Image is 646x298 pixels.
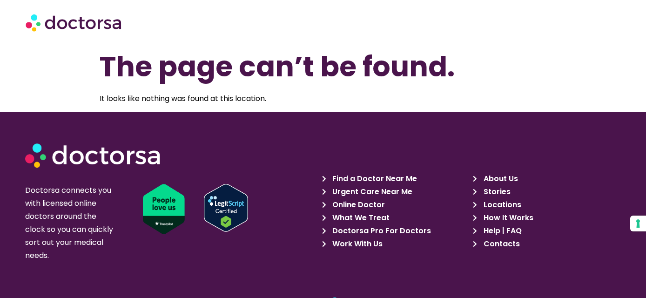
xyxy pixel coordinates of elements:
[481,185,511,198] span: Stories
[330,211,390,224] span: What We Treat
[322,198,468,211] a: Online Doctor
[481,224,522,237] span: Help | FAQ
[100,48,546,85] h1: The page can’t be found.
[25,184,117,262] p: Doctorsa connects you with licensed online doctors around the clock so you can quickly sort out y...
[322,211,468,224] a: What We Treat
[481,211,533,224] span: How It Works
[481,172,518,185] span: About Us
[204,184,328,232] a: Verify LegitScript Approval for www.doctorsa.com
[322,185,468,198] a: Urgent Care Near Me
[322,237,468,251] a: Work With Us
[100,92,546,105] p: It looks like nothing was found at this location.
[322,172,468,185] a: Find a Doctor Near Me
[630,216,646,231] button: Your consent preferences for tracking technologies
[473,224,619,237] a: Help | FAQ
[330,198,385,211] span: Online Doctor
[481,237,520,251] span: Contacts
[204,184,248,232] img: Verify Approval for www.doctorsa.com
[473,198,619,211] a: Locations
[322,224,468,237] a: Doctorsa Pro For Doctors
[330,224,431,237] span: Doctorsa Pro For Doctors
[473,211,619,224] a: How It Works
[330,172,417,185] span: Find a Doctor Near Me
[473,172,619,185] a: About Us
[330,185,412,198] span: Urgent Care Near Me
[330,237,383,251] span: Work With Us
[473,185,619,198] a: Stories
[481,198,521,211] span: Locations
[473,237,619,251] a: Contacts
